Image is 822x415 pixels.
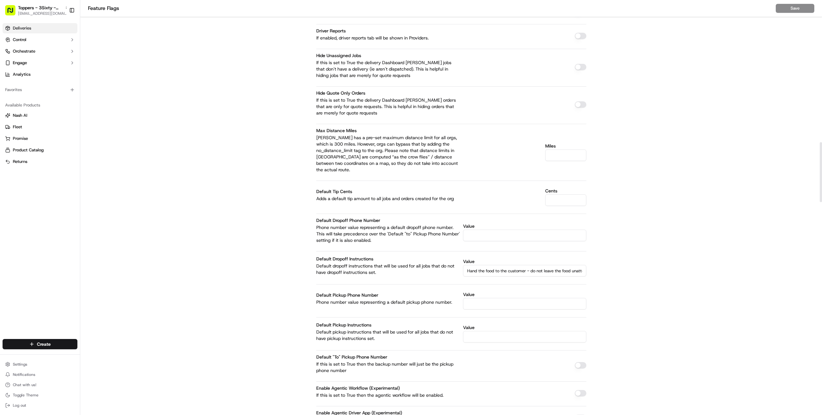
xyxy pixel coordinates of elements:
[316,263,461,275] p: Default dropoff instructions that will be used for all jobs that do not have dropoff instructions...
[316,90,365,96] label: Hide Quote Only Orders
[37,341,51,347] span: Create
[13,372,35,377] span: Notifications
[13,143,49,150] span: Knowledge Base
[45,159,78,164] a: Powered byPylon
[13,147,44,153] span: Product Catalog
[61,143,103,150] span: API Documentation
[3,145,77,155] button: Product Catalog
[13,25,31,31] span: Deliveries
[3,3,66,18] button: Toppers - 3Sixty - [GEOGRAPHIC_DATA][EMAIL_ADDRESS][DOMAIN_NAME]
[20,117,52,122] span: [PERSON_NAME]
[316,97,461,116] p: If this is set to True the delivery Dashboard [PERSON_NAME] orders that are only for quote reques...
[3,100,77,110] div: Available Products
[316,392,461,398] p: If this is set to True then the agentic workflow will be enabled.
[316,329,461,342] p: Default pickup instructions that will be used for all jobs that do not have pickup instructions set.
[4,141,52,152] a: 📗Knowledge Base
[52,141,106,152] a: 💻API Documentation
[3,122,77,132] button: Fleet
[316,28,346,34] label: Driver reports
[316,292,378,298] label: Default Pickup Phone Number
[5,159,75,165] a: Returns
[6,6,19,19] img: Nash
[316,134,461,173] p: [PERSON_NAME] has a pre-set maximum distance limit for all orgs, which is 300 miles. However, org...
[316,195,461,202] p: Adds a default tip amount to all jobs and orders created for the org
[6,111,17,121] img: Farooq Akhtar
[316,361,461,374] p: If this is set to True then the backup number will just be the pickup phone number
[316,256,373,262] label: Default Dropoff Instructions
[463,259,586,264] label: Value
[13,362,27,367] span: Settings
[13,61,25,73] img: 9188753566659_6852d8bf1fb38e338040_72.png
[6,144,12,149] div: 📗
[545,144,586,148] label: Miles
[13,403,26,408] span: Log out
[316,128,357,133] label: Max Distance Miles
[13,37,26,43] span: Control
[316,385,400,391] label: Enable Agentic Workflow (experimental)
[18,4,62,11] button: Toppers - 3Sixty - [GEOGRAPHIC_DATA]
[3,401,77,410] button: Log out
[3,69,77,80] a: Analytics
[13,48,35,54] span: Orchestrate
[54,144,59,149] div: 💻
[6,83,43,89] div: Past conversations
[29,61,105,68] div: Start new chat
[13,113,27,118] span: Nash AI
[3,35,77,45] button: Control
[463,224,586,228] label: Value
[5,113,75,118] a: Nash AI
[3,58,77,68] button: Engage
[13,382,36,387] span: Chat with us!
[20,99,52,105] span: [PERSON_NAME]
[6,61,18,73] img: 1736555255976-a54dd68f-1ca7-489b-9aae-adbdc363a1c4
[13,60,27,66] span: Engage
[3,157,77,167] button: Returns
[3,391,77,400] button: Toggle Theme
[316,189,352,194] label: Default Tip Cents
[3,380,77,389] button: Chat with us!
[316,217,380,223] label: Default Dropoff Phone Number
[545,189,586,193] label: Cents
[64,159,78,164] span: Pylon
[5,124,75,130] a: Fleet
[316,354,387,360] label: Default "to" Pickup Phone Number
[29,68,88,73] div: We're available if you need us!
[5,136,75,141] a: Promise
[3,360,77,369] button: Settings
[53,117,56,122] span: •
[3,46,77,56] button: Orchestrate
[6,26,117,36] p: Welcome 👋
[5,147,75,153] a: Product Catalog
[13,124,22,130] span: Fleet
[6,93,17,104] img: Farooq Akhtar
[109,63,117,71] button: Start new chat
[3,110,77,121] button: Nash AI
[13,72,31,77] span: Analytics
[3,370,77,379] button: Notifications
[316,299,461,305] p: Phone number value representing a default pickup phone number.
[3,133,77,144] button: Promise
[13,100,18,105] img: 1736555255976-a54dd68f-1ca7-489b-9aae-adbdc363a1c4
[13,159,27,165] span: Returns
[13,117,18,122] img: 1736555255976-a54dd68f-1ca7-489b-9aae-adbdc363a1c4
[3,85,77,95] div: Favorites
[316,322,372,328] label: Default Pickup Instructions
[88,4,776,12] h1: Feature Flags
[57,117,70,122] span: [DATE]
[463,325,586,330] label: Value
[316,53,361,58] label: Hide Unassigned Jobs
[18,11,69,16] button: [EMAIL_ADDRESS][DOMAIN_NAME]
[463,292,586,297] label: Value
[57,99,70,105] span: [DATE]
[3,339,77,349] button: Create
[17,41,116,48] input: Got a question? Start typing here...
[53,99,56,105] span: •
[100,82,117,90] button: See all
[3,23,77,33] a: Deliveries
[13,136,28,141] span: Promise
[316,59,461,79] p: If this is set to True the delivery Dashboard [PERSON_NAME] jobs that don't have a delivery (ie a...
[316,35,461,41] p: If enabled, driver reports tab will be shown in Providers.
[316,224,461,243] p: Phone number value representing a default dropoff phone number. This will take precedence over th...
